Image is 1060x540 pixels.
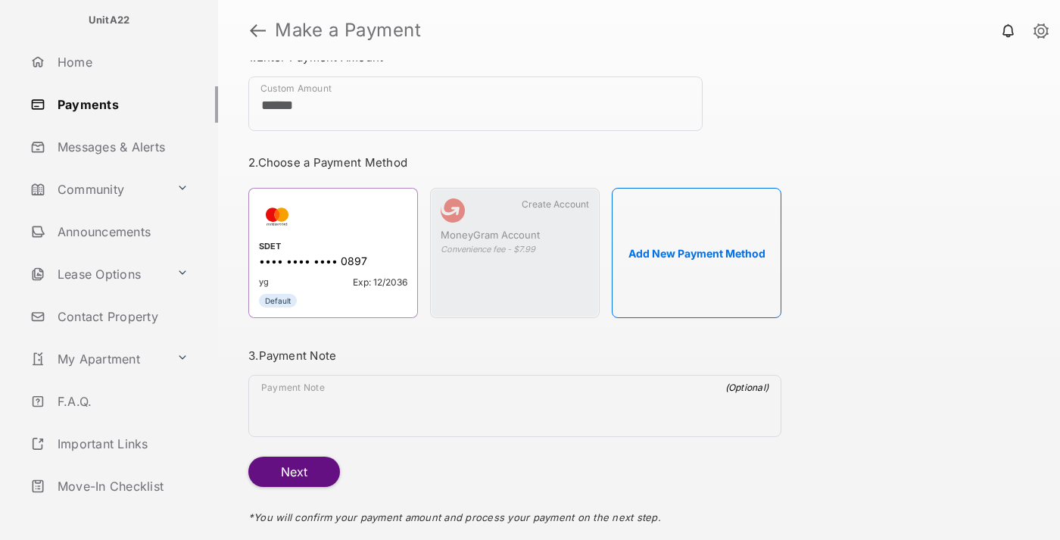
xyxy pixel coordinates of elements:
div: MoneyGram Account [441,229,589,244]
a: Contact Property [24,298,218,335]
div: Convenience fee - $7.99 [441,244,589,254]
div: •••• •••• •••• 0897 [259,254,407,270]
a: Messages & Alerts [24,129,218,165]
a: Important Links [24,426,195,462]
a: Home [24,44,218,80]
a: Community [24,171,170,208]
a: Move-In Checklist [24,468,218,504]
button: Add New Payment Method [612,188,781,318]
button: Next [248,457,340,487]
p: UnitA22 [89,13,130,28]
span: Exp: 12/2036 [353,276,407,288]
strong: Make a Payment [275,21,421,39]
a: Lease Options [24,256,170,292]
div: SDET•••• •••• •••• 0897ygExp: 12/2036Default [248,188,418,318]
span: yg [259,276,269,288]
div: * You will confirm your payment amount and process your payment on the next step. [248,487,781,538]
a: Announcements [24,214,218,250]
div: SDET [259,241,407,254]
a: Payments [24,86,218,123]
a: My Apartment [24,341,170,377]
a: F.A.Q. [24,383,218,420]
span: Create Account [522,198,589,210]
h3: 3. Payment Note [248,348,781,363]
h3: 2. Choose a Payment Method [248,155,781,170]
